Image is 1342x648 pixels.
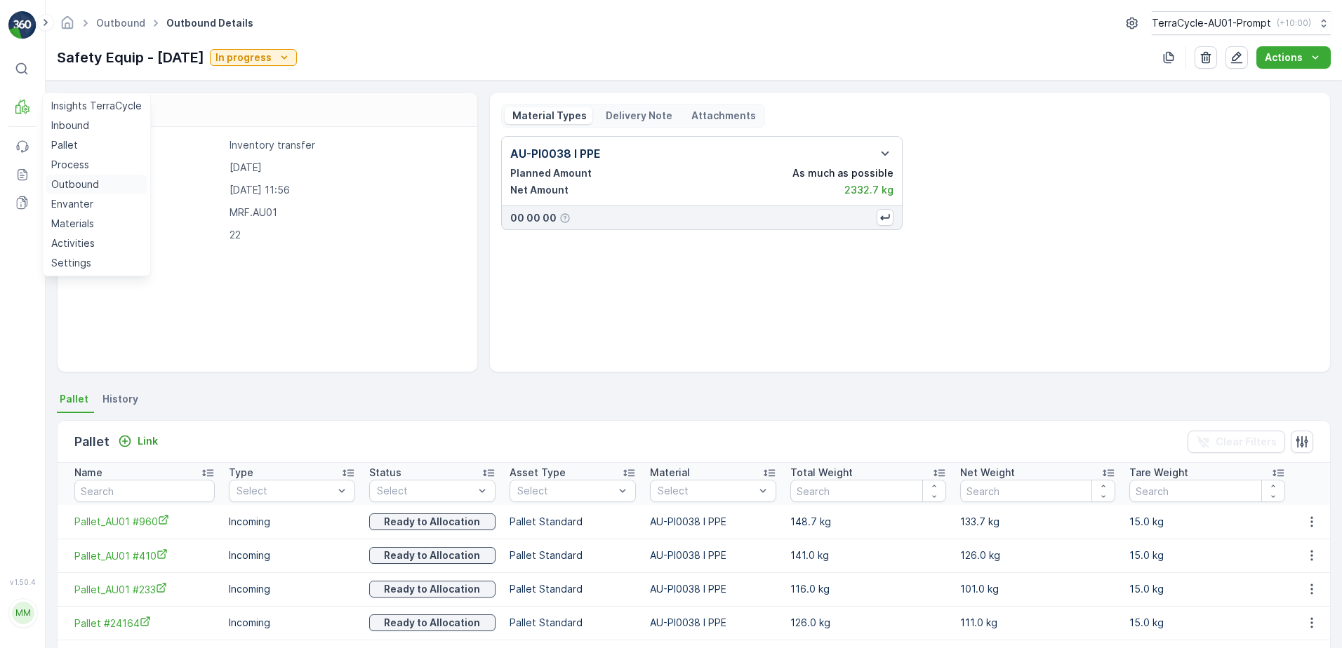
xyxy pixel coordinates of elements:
[1188,431,1285,453] button: Clear Filters
[790,480,946,502] input: Search
[229,616,355,630] p: Incoming
[82,253,87,265] span: -
[1129,616,1285,630] p: 15.0 kg
[74,548,215,563] a: Pallet_AU01 #410
[1216,435,1277,449] p: Clear Filters
[229,548,355,562] p: Incoming
[960,616,1116,630] p: 111.0 kg
[790,515,946,529] p: 148.7 kg
[689,109,756,123] p: Attachments
[230,228,463,242] p: 22
[377,484,474,498] p: Select
[790,466,853,480] p: Total Weight
[1129,515,1285,529] p: 15.0 kg
[229,466,253,480] p: Type
[384,548,480,562] p: Ready to Allocation
[658,484,755,498] p: Select
[960,480,1116,502] input: Search
[604,109,672,123] p: Delivery Note
[1129,466,1188,480] p: Tare Weight
[60,20,75,32] a: Homepage
[79,299,84,311] span: -
[790,548,946,562] p: 141.0 kg
[8,589,36,637] button: MM
[790,582,946,596] p: 116.0 kg
[510,211,557,225] p: 00 00 00
[790,616,946,630] p: 126.0 kg
[369,614,496,631] button: Ready to Allocation
[650,616,776,630] p: AU-PI0038 I PPE
[215,50,272,65] p: In progress
[510,166,592,180] p: Planned Amount
[74,432,109,452] p: Pallet
[12,299,79,311] span: Tare Weight :
[559,212,571,224] div: Help Tooltip Icon
[12,602,34,624] div: MM
[369,513,496,530] button: Ready to Allocation
[1277,18,1311,29] p: ( +10:00 )
[510,466,566,480] p: Asset Type
[12,323,74,335] span: Asset Type :
[12,230,46,242] span: Name :
[74,616,215,630] a: Pallet #24164
[960,515,1116,529] p: 133.7 kg
[102,392,138,406] span: History
[1129,480,1285,502] input: Search
[74,480,215,502] input: Search
[960,466,1015,480] p: Net Weight
[230,138,463,152] p: Inventory transfer
[60,392,88,406] span: Pallet
[237,484,333,498] p: Select
[591,12,749,29] p: FD AB Biotek [DATE] Pallet 1
[8,11,36,39] img: logo
[230,183,463,197] p: [DATE] 11:56
[8,578,36,586] span: v 1.50.4
[517,484,614,498] p: Select
[57,47,204,68] p: Safety Equip - [DATE]
[1129,582,1285,596] p: 15.0 kg
[510,109,587,123] p: Material Types
[650,466,690,480] p: Material
[230,161,463,175] p: [DATE]
[12,276,74,288] span: Net Weight :
[844,183,893,197] p: 2332.7 kg
[1256,46,1331,69] button: Actions
[960,582,1116,596] p: 101.0 kg
[510,616,636,630] p: Pallet Standard
[112,433,164,450] button: Link
[12,253,82,265] span: Total Weight :
[46,230,183,242] span: FD AB Biotek [DATE] Pallet 1
[96,17,145,29] a: Outbound
[1152,11,1331,35] button: TerraCycle-AU01-Prompt(+10:00)
[510,582,636,596] p: Pallet Standard
[1152,16,1271,30] p: TerraCycle-AU01-Prompt
[210,49,297,66] button: In progress
[510,183,569,197] p: Net Amount
[12,346,60,358] span: Material :
[229,515,355,529] p: Incoming
[164,16,256,30] span: Outbound Details
[510,548,636,562] p: Pallet Standard
[384,515,480,529] p: Ready to Allocation
[792,166,893,180] p: As much as possible
[369,581,496,598] button: Ready to Allocation
[510,515,636,529] p: Pallet Standard
[960,548,1116,562] p: 126.0 kg
[74,276,79,288] span: -
[1265,50,1303,65] p: Actions
[74,514,215,529] a: Pallet_AU01 #960
[384,616,480,630] p: Ready to Allocation
[74,582,215,597] a: Pallet_AU01 #233
[650,548,776,562] p: AU-PI0038 I PPE
[74,323,118,335] span: FD Pallet
[650,582,776,596] p: AU-PI0038 I PPE
[369,466,401,480] p: Status
[510,145,601,162] p: AU-PI0038 I PPE
[230,205,463,220] p: MRF.AU01
[1129,548,1285,562] p: 15.0 kg
[369,547,496,564] button: Ready to Allocation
